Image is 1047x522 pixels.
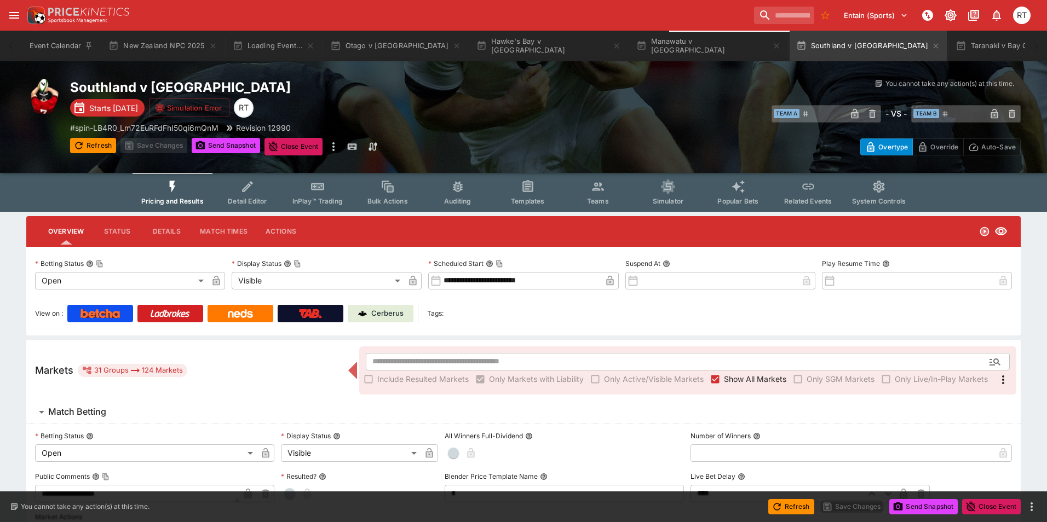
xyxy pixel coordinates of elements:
[837,7,914,24] button: Select Tenant
[80,309,120,318] img: Betcha
[281,431,331,440] p: Display Status
[882,260,890,268] button: Play Resume Time
[964,5,983,25] button: Documentation
[86,432,94,440] button: Betting Status
[604,373,704,385] span: Only Active/Visible Markets
[930,141,958,153] p: Override
[987,5,1006,25] button: Notifications
[86,260,94,268] button: Betting StatusCopy To Clipboard
[985,352,1005,372] button: Open
[70,122,218,134] p: Copy To Clipboard
[92,473,100,480] button: Public CommentsCopy To Clipboard
[26,79,61,114] img: rugby_union.png
[232,259,281,268] p: Display Status
[860,138,913,155] button: Overtype
[48,8,129,16] img: PriceKinetics
[327,138,340,155] button: more
[445,472,538,481] p: Blender Price Template Name
[889,499,958,514] button: Send Snapshot
[70,79,545,96] h2: Copy To Clipboard
[428,259,484,268] p: Scheduled Start
[941,5,960,25] button: Toggle light/dark mode
[822,259,880,268] p: Play Resume Time
[102,31,223,61] button: New Zealand NPC 2025
[89,102,138,114] p: Starts [DATE]
[294,260,301,268] button: Copy To Clipboard
[717,197,758,205] span: Popular Bets
[895,373,988,385] span: Only Live/In-Play Markets
[333,432,341,440] button: Display Status
[93,218,142,245] button: Status
[1025,500,1038,513] button: more
[1010,3,1034,27] button: Richard Tatton
[228,309,252,318] img: Neds
[1013,7,1031,24] div: Richard Tatton
[149,98,229,117] button: Simulation Error
[35,444,257,462] div: Open
[774,109,799,118] span: Team A
[358,309,367,318] img: Cerberus
[962,499,1021,514] button: Close Event
[445,431,523,440] p: All Winners Full-Dividend
[377,373,469,385] span: Include Resulted Markets
[324,31,467,61] button: Otago v [GEOGRAPHIC_DATA]
[981,141,1016,153] p: Auto-Save
[232,272,404,289] div: Visible
[885,79,1014,89] p: You cannot take any action(s) at this time.
[284,260,291,268] button: Display StatusCopy To Clipboard
[496,260,503,268] button: Copy To Clipboard
[35,272,208,289] div: Open
[486,260,493,268] button: Scheduled StartCopy To Clipboard
[82,364,183,377] div: 31 Groups 124 Markets
[753,432,761,440] button: Number of Winners
[133,173,914,212] div: Event type filters
[913,109,939,118] span: Team B
[371,308,404,319] p: Cerberus
[878,141,908,153] p: Overtype
[26,401,1021,423] button: Match Betting
[663,260,670,268] button: Suspend At
[292,197,343,205] span: InPlay™ Trading
[470,31,628,61] button: Hawke's Bay v [GEOGRAPHIC_DATA]
[816,7,834,24] button: No Bookmarks
[630,31,787,61] button: Manawatu v [GEOGRAPHIC_DATA]
[691,431,751,440] p: Number of Winners
[226,31,322,61] button: Loading Event...
[35,305,63,322] label: View on :
[807,373,875,385] span: Only SGM Markets
[21,502,149,512] p: You cannot take any action(s) at this time.
[525,432,533,440] button: All Winners Full-Dividend
[691,472,735,481] p: Live Bet Delay
[35,364,73,376] h5: Markets
[299,309,322,318] img: TabNZ
[587,197,609,205] span: Teams
[35,472,90,481] p: Public Comments
[141,197,204,205] span: Pricing and Results
[885,108,907,119] h6: - VS -
[24,4,46,26] img: PriceKinetics Logo
[319,473,326,480] button: Resulted?
[264,138,323,155] button: Close Event
[625,259,660,268] p: Suspend At
[724,373,786,385] span: Show All Markets
[142,218,191,245] button: Details
[4,5,24,25] button: open drawer
[489,373,584,385] span: Only Markets with Liability
[979,226,990,237] svg: Open
[860,138,1021,155] div: Start From
[912,138,963,155] button: Override
[35,431,84,440] p: Betting Status
[768,499,814,514] button: Refresh
[963,138,1021,155] button: Auto-Save
[918,5,937,25] button: NOT Connected to PK
[70,138,116,153] button: Refresh
[150,309,190,318] img: Ladbrokes
[281,444,421,462] div: Visible
[852,197,906,205] span: System Controls
[540,473,548,480] button: Blender Price Template Name
[191,218,256,245] button: Match Times
[35,259,84,268] p: Betting Status
[39,218,93,245] button: Overview
[236,122,291,134] p: Revision 12990
[997,373,1010,386] svg: More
